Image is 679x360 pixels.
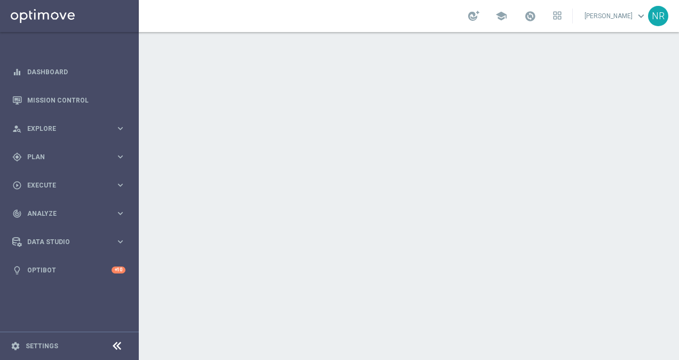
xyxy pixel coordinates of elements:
span: Plan [27,154,115,160]
a: Dashboard [27,58,125,86]
button: Data Studio keyboard_arrow_right [12,238,126,246]
span: Analyze [27,210,115,217]
i: person_search [12,124,22,134]
span: school [495,10,507,22]
button: play_circle_outline Execute keyboard_arrow_right [12,181,126,190]
span: keyboard_arrow_down [635,10,647,22]
i: gps_fixed [12,152,22,162]
span: Execute [27,182,115,189]
div: Optibot [12,256,125,284]
div: Dashboard [12,58,125,86]
i: keyboard_arrow_right [115,180,125,190]
a: Mission Control [27,86,125,114]
a: Settings [26,343,58,349]
button: equalizer Dashboard [12,68,126,76]
button: gps_fixed Plan keyboard_arrow_right [12,153,126,161]
button: track_changes Analyze keyboard_arrow_right [12,209,126,218]
i: keyboard_arrow_right [115,237,125,247]
div: Analyze [12,209,115,218]
div: Data Studio [12,237,115,247]
i: play_circle_outline [12,181,22,190]
i: track_changes [12,209,22,218]
i: settings [11,341,20,351]
div: NR [648,6,668,26]
span: Data Studio [27,239,115,245]
i: keyboard_arrow_right [115,152,125,162]
span: Explore [27,126,115,132]
div: Plan [12,152,115,162]
a: Optibot [27,256,112,284]
a: [PERSON_NAME]keyboard_arrow_down [583,8,648,24]
div: Execute [12,181,115,190]
button: lightbulb Optibot +10 [12,266,126,275]
button: Mission Control [12,96,126,105]
div: Mission Control [12,86,125,114]
i: keyboard_arrow_right [115,123,125,134]
div: Explore [12,124,115,134]
button: person_search Explore keyboard_arrow_right [12,124,126,133]
i: keyboard_arrow_right [115,208,125,218]
i: lightbulb [12,265,22,275]
div: +10 [112,267,125,273]
i: equalizer [12,67,22,77]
